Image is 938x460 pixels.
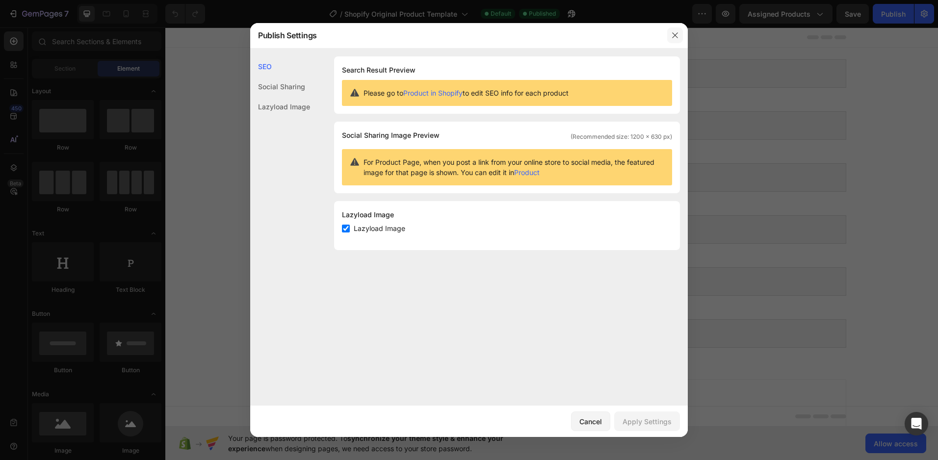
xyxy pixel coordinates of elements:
span: Add section [363,346,410,357]
span: Apps [387,300,402,312]
span: Product information [365,92,424,104]
span: Related products [368,144,420,156]
div: Cancel [579,416,602,427]
div: Lazyload Image [342,209,672,221]
span: Rich text [381,196,407,208]
button: Apply Settings [614,411,680,431]
div: Generate layout [358,368,409,379]
div: Lazyload Image [250,97,310,117]
span: Lazyload Image [354,223,405,234]
div: Publish Settings [250,23,662,48]
span: Please go to to edit SEO info for each product [364,88,569,98]
button: Cancel [571,411,610,431]
div: Open Intercom Messenger [905,412,928,435]
a: Product [514,168,540,177]
span: Apps [387,40,402,52]
span: Social Sharing Image Preview [342,129,440,141]
div: Choose templates [281,368,340,379]
span: Image with text [371,248,417,260]
span: (Recommended size: 1200 x 630 px) [571,132,672,141]
a: Product in Shopify [403,89,463,97]
div: Apply Settings [623,416,672,427]
div: Social Sharing [250,77,310,97]
span: For Product Page, when you post a link from your online store to social media, the featured image... [364,157,664,178]
h1: Search Result Preview [342,64,672,76]
div: SEO [250,56,310,77]
div: Add blank section [430,368,490,379]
